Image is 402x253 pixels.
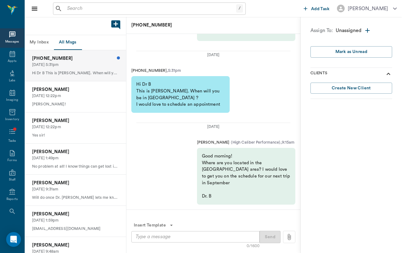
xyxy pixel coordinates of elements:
[310,83,392,94] button: Create New Client
[32,180,119,186] p: [PERSON_NAME]
[32,86,119,93] p: [PERSON_NAME]
[32,62,119,68] p: [DATE] 5:31pm
[332,3,402,14] button: [PERSON_NAME]
[32,218,119,223] p: [DATE] 1:59pm
[32,93,119,99] p: [DATE] 12:22pm
[247,243,260,249] div: 0/1600
[32,155,119,161] p: [DATE] 1:49pm
[25,35,54,50] button: My Inbox
[301,3,332,14] button: Add Task
[9,78,15,83] div: Labs
[310,27,333,36] p: Assign To:
[32,55,119,62] p: [PHONE_NUMBER]
[6,98,18,102] div: Imaging
[136,52,290,58] div: [DATE]
[32,195,119,201] p: Will do once Dr. [PERSON_NAME] lets me know a time.
[131,68,167,74] p: [PHONE_NUMBER]
[310,70,327,78] p: Clients
[28,2,41,15] button: Close drawer
[32,70,119,76] p: Hi Dr B This is [PERSON_NAME]. When will you be in [GEOGRAPHIC_DATA] ? I would love to schedule a...
[131,220,176,231] button: Insert Template
[5,39,19,44] div: Messages
[167,68,181,74] p: , 5:31pm
[197,140,230,145] p: [PERSON_NAME]
[6,197,18,202] div: Reports
[136,124,290,130] div: [DATE]
[5,117,19,122] div: Inventory
[32,226,119,232] p: [EMAIL_ADDRESS][DOMAIN_NAME]
[7,158,17,163] div: Forms
[32,124,119,130] p: [DATE] 12:22pm
[336,27,392,36] div: Unassigned
[9,178,15,182] div: Staff
[32,149,119,155] p: [PERSON_NAME]
[32,164,119,169] p: No problem at all! I know things can get lost in the mix
[8,139,16,143] div: Tasks
[131,22,293,29] p: [PHONE_NUMBER]
[54,35,81,50] button: All Msgs
[32,117,119,124] p: [PERSON_NAME]
[236,4,243,13] div: /
[8,59,16,63] div: Appts
[385,70,392,78] svg: show more
[348,5,388,12] div: [PERSON_NAME]
[197,148,295,204] div: Good morning! Where are you located in the [GEOGRAPHIC_DATA] area? I would love to get you on the...
[32,242,119,249] p: [PERSON_NAME]
[131,76,230,112] div: Hi Dr B This is [PERSON_NAME]. When will you be in [GEOGRAPHIC_DATA] ? I would love to schedule a...
[32,186,119,192] p: [DATE] 9:31am
[32,211,119,218] p: [PERSON_NAME]
[281,140,295,145] p: , 9:15am
[229,140,280,145] p: ( High Caliber Performance )
[32,133,119,138] p: Yes sir!
[65,4,236,13] input: Search
[310,46,392,58] button: Mark as Unread
[25,35,126,50] div: Message tabs
[6,232,21,247] div: Open Intercom Messenger
[32,101,119,107] p: [PERSON_NAME]!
